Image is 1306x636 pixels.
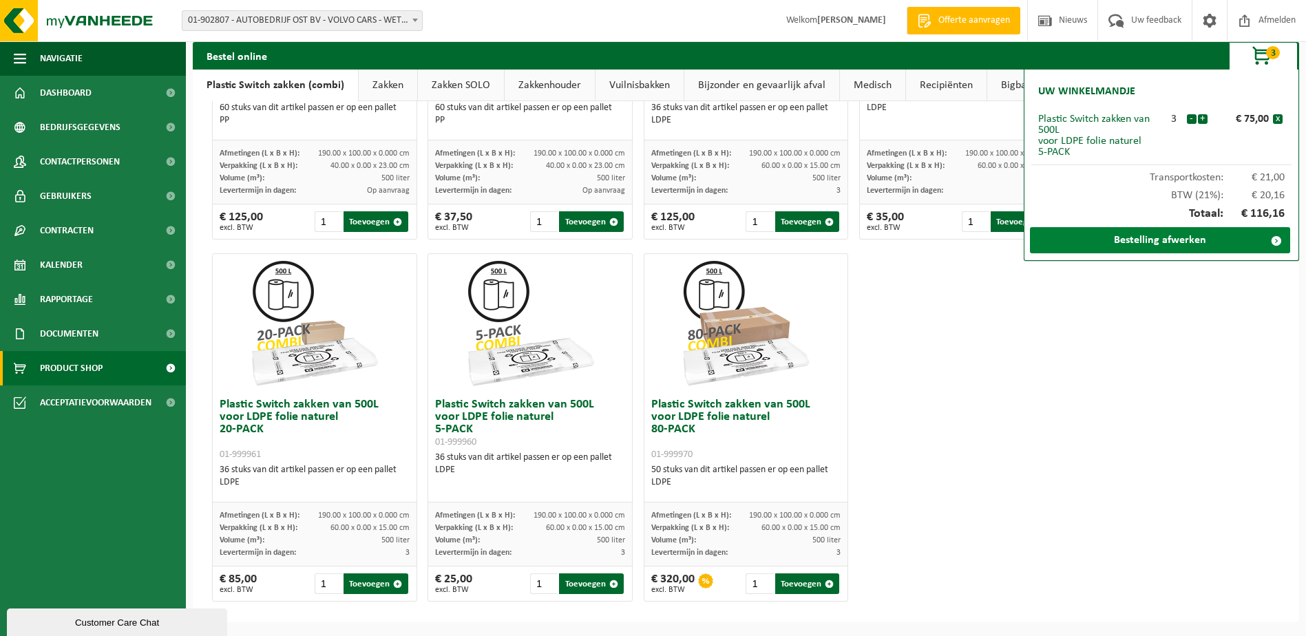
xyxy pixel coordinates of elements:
span: Levertermijn in dagen: [220,549,296,557]
button: Toevoegen [991,211,1055,232]
div: 3 [1161,114,1186,125]
span: Volume (m³): [867,174,912,182]
a: Plastic Switch zakken (combi) [193,70,358,101]
div: LDPE [220,476,410,489]
button: Toevoegen [344,211,408,232]
a: Medisch [840,70,905,101]
a: Offerte aanvragen [907,7,1020,34]
span: Afmetingen (L x B x H): [435,511,515,520]
div: 36 stuks van dit artikel passen er op een pallet [435,452,625,476]
button: x [1273,114,1283,124]
span: 3 [1266,46,1280,59]
div: € 25,00 [435,573,472,594]
div: 60 stuks van dit artikel passen er op een pallet [435,102,625,127]
span: Volume (m³): [435,536,480,544]
span: 40.00 x 0.00 x 23.00 cm [546,162,625,170]
span: Verpakking (L x B x H): [435,162,513,170]
div: LDPE [867,102,1057,114]
div: LDPE [435,464,625,476]
div: 36 stuks van dit artikel passen er op een pallet [867,89,1057,114]
span: 190.00 x 100.00 x 0.000 cm [534,511,625,520]
span: 01-999970 [651,449,693,460]
div: € 320,00 [651,573,695,594]
span: Afmetingen (L x B x H): [651,149,731,158]
input: 1 [530,573,558,594]
div: 36 stuks van dit artikel passen er op een pallet [651,102,841,127]
div: PP [435,114,625,127]
span: Volume (m³): [651,174,696,182]
span: Kalender [40,248,83,282]
a: Zakken SOLO [418,70,504,101]
span: Gebruikers [40,179,92,213]
a: Zakken [359,70,417,101]
span: Verpakking (L x B x H): [435,524,513,532]
img: 01-999970 [677,254,814,392]
div: € 35,00 [867,211,904,232]
input: 1 [315,211,342,232]
div: 50 stuks van dit artikel passen er op een pallet [651,464,841,489]
span: € 21,00 [1223,172,1285,183]
span: Afmetingen (L x B x H): [867,149,947,158]
span: Offerte aanvragen [935,14,1013,28]
span: 500 liter [597,174,625,182]
div: € 125,00 [651,211,695,232]
input: 1 [315,573,342,594]
div: LDPE [651,476,841,489]
span: Volume (m³): [435,174,480,182]
span: Afmetingen (L x B x H): [435,149,515,158]
div: LDPE [651,114,841,127]
span: Op aanvraag [367,187,410,195]
span: 60.00 x 0.00 x 15.00 cm [546,524,625,532]
span: 01-902807 - AUTOBEDRIJF OST BV - VOLVO CARS - WETTEREN [182,10,423,31]
span: € 116,16 [1223,208,1285,220]
span: Verpakking (L x B x H): [220,524,297,532]
span: Verpakking (L x B x H): [867,162,945,170]
span: Dashboard [40,76,92,110]
button: Toevoegen [559,573,623,594]
span: Afmetingen (L x B x H): [220,149,299,158]
span: Verpakking (L x B x H): [651,162,729,170]
span: Op aanvraag [582,187,625,195]
span: 60.00 x 0.00 x 15.00 cm [761,162,841,170]
span: Levertermijn in dagen: [651,187,728,195]
span: Levertermijn in dagen: [867,187,943,195]
h3: Plastic Switch zakken van 500L voor LDPE folie naturel 5-PACK [435,399,625,448]
a: Bestelling afwerken [1030,227,1290,253]
span: excl. BTW [435,224,472,232]
span: 500 liter [381,174,410,182]
div: € 85,00 [220,573,257,594]
span: 500 liter [381,536,410,544]
button: 3 [1229,42,1298,70]
span: excl. BTW [651,224,695,232]
span: Product Shop [40,351,103,385]
h2: Bestel online [193,42,281,69]
span: 60.00 x 0.00 x 15.00 cm [330,524,410,532]
span: Acceptatievoorwaarden [40,385,151,420]
span: excl. BTW [867,224,904,232]
div: € 75,00 [1211,114,1273,125]
span: 01-902807 - AUTOBEDRIJF OST BV - VOLVO CARS - WETTEREN [182,11,422,30]
span: 190.00 x 100.00 x 0.000 cm [749,511,841,520]
span: Rapportage [40,282,93,317]
span: 01-999960 [435,437,476,447]
div: Totaal: [1031,201,1292,227]
div: 60 stuks van dit artikel passen er op een pallet [220,102,410,127]
span: 190.00 x 100.00 x 0.000 cm [965,149,1057,158]
span: Volume (m³): [651,536,696,544]
iframe: chat widget [7,606,230,636]
span: Volume (m³): [220,536,264,544]
span: 500 liter [812,536,841,544]
span: Afmetingen (L x B x H): [651,511,731,520]
span: 01-999961 [220,449,261,460]
span: 3 [836,549,841,557]
span: 190.00 x 100.00 x 0.000 cm [749,149,841,158]
button: - [1187,114,1197,124]
span: Verpakking (L x B x H): [651,524,729,532]
a: Vuilnisbakken [596,70,684,101]
span: Afmetingen (L x B x H): [220,511,299,520]
img: 01-999961 [246,254,383,392]
span: Navigatie [40,41,83,76]
span: 60.00 x 0.00 x 15.00 cm [978,162,1057,170]
span: 40.00 x 0.00 x 23.00 cm [330,162,410,170]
